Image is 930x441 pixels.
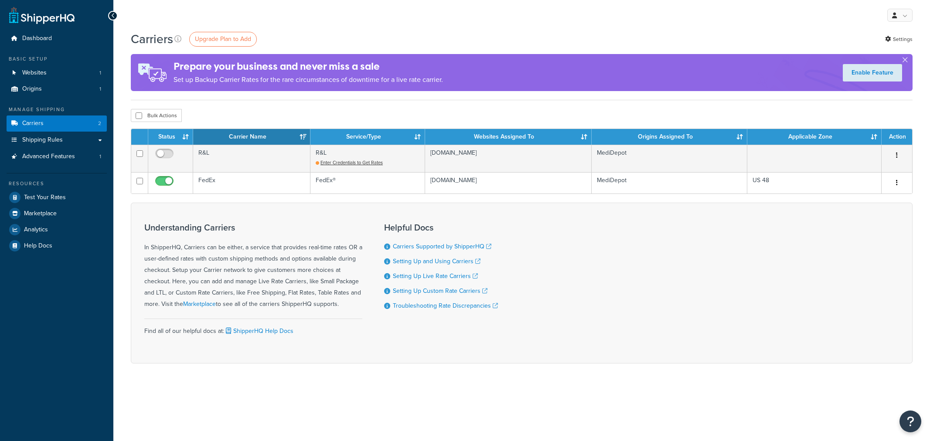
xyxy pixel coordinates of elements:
a: Setting Up Custom Rate Carriers [393,286,487,295]
span: 1 [99,85,101,93]
h1: Carriers [131,31,173,47]
a: Settings [885,33,913,45]
h3: Helpful Docs [384,223,498,232]
span: Dashboard [22,35,52,42]
a: Dashboard [7,31,107,47]
td: MediDepot [592,145,747,172]
a: Help Docs [7,238,107,254]
span: Advanced Features [22,153,75,160]
a: Marketplace [183,299,216,309]
span: Shipping Rules [22,136,63,144]
div: Manage Shipping [7,106,107,113]
li: Advanced Features [7,149,107,165]
a: Carriers 2 [7,115,107,132]
img: ad-rules-rateshop-fe6ec290ccb7230408bd80ed9643f0289d75e0ffd9eb532fc0e269fcd187b520.png [131,54,174,91]
span: Help Docs [24,242,52,250]
span: Upgrade Plan to Add [195,34,251,44]
p: Set up Backup Carrier Rates for the rare circumstances of downtime for a live rate carrier. [174,74,443,86]
a: Marketplace [7,206,107,221]
a: Enter Credentials to Get Rates [316,159,383,166]
span: Websites [22,69,47,77]
button: Bulk Actions [131,109,182,122]
div: In ShipperHQ, Carriers can be either, a service that provides real-time rates OR a user-defined r... [144,223,362,310]
span: Origins [22,85,42,93]
a: Test Your Rates [7,190,107,205]
td: FedEx® [310,172,425,193]
td: [DOMAIN_NAME] [425,172,592,193]
a: Advanced Features 1 [7,149,107,165]
span: Analytics [24,226,48,234]
span: Marketplace [24,210,57,217]
td: FedEx [193,172,310,193]
div: Find all of our helpful docs at: [144,319,362,337]
span: Carriers [22,120,44,127]
a: Shipping Rules [7,132,107,148]
a: ShipperHQ Home [9,7,75,24]
a: Origins 1 [7,81,107,97]
td: R&L [193,145,310,172]
button: Open Resource Center [899,410,921,432]
span: Test Your Rates [24,194,66,201]
div: Resources [7,180,107,187]
span: 1 [99,69,101,77]
th: Service/Type: activate to sort column ascending [310,129,425,145]
h4: Prepare your business and never miss a sale [174,59,443,74]
li: Origins [7,81,107,97]
a: Enable Feature [843,64,902,81]
a: Analytics [7,222,107,237]
td: R&L [310,145,425,172]
span: Enter Credentials to Get Rates [320,159,383,166]
th: Status: activate to sort column ascending [148,129,193,145]
a: ShipperHQ Help Docs [224,326,293,336]
td: MediDepot [592,172,747,193]
li: Websites [7,65,107,81]
th: Carrier Name: activate to sort column ascending [193,129,310,145]
div: Basic Setup [7,55,107,63]
td: US 48 [747,172,882,193]
th: Websites Assigned To: activate to sort column ascending [425,129,592,145]
a: Carriers Supported by ShipperHQ [393,242,491,251]
span: 1 [99,153,101,160]
a: Setting Up Live Rate Carriers [393,271,478,281]
span: 2 [98,120,101,127]
a: Upgrade Plan to Add [189,32,257,47]
th: Action [882,129,912,145]
th: Applicable Zone: activate to sort column ascending [747,129,882,145]
a: Setting Up and Using Carriers [393,257,480,266]
th: Origins Assigned To: activate to sort column ascending [592,129,747,145]
a: Websites 1 [7,65,107,81]
td: [DOMAIN_NAME] [425,145,592,172]
li: Carriers [7,115,107,132]
h3: Understanding Carriers [144,223,362,232]
a: Troubleshooting Rate Discrepancies [393,301,498,310]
